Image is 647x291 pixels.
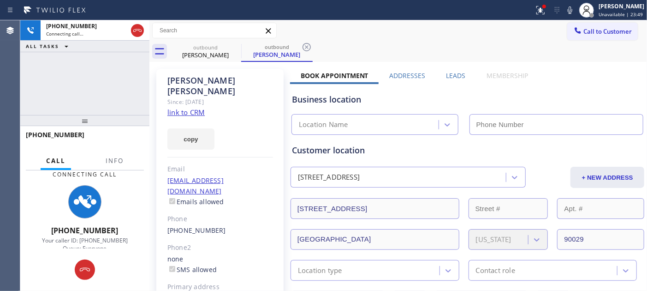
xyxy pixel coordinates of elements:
[42,236,128,252] span: Your caller ID: [PHONE_NUMBER] Queue: Everyone
[52,225,119,236] span: [PHONE_NUMBER]
[167,214,273,224] div: Phone
[41,152,71,170] button: Call
[167,254,273,275] div: none
[292,144,643,157] div: Customer location
[570,167,644,188] button: + NEW ADDRESS
[469,114,644,135] input: Phone Number
[26,130,84,139] span: [PHONE_NUMBER]
[167,164,273,175] div: Email
[389,71,425,80] label: Addresses
[298,265,342,276] div: Location type
[291,198,459,219] input: Address
[131,24,144,37] button: Hang up
[53,170,117,178] span: Connecting Call
[169,198,175,204] input: Emails allowed
[487,71,528,80] label: Membership
[242,43,312,50] div: outbound
[167,97,273,107] div: Since: [DATE]
[298,172,360,183] div: [STREET_ADDRESS]
[153,23,276,38] input: Search
[167,75,273,97] div: [PERSON_NAME] [PERSON_NAME]
[301,71,368,80] label: Book Appointment
[476,265,515,276] div: Contact role
[557,198,644,219] input: Apt. #
[167,197,224,206] label: Emails allowed
[167,226,226,235] a: [PHONE_NUMBER]
[292,93,643,106] div: Business location
[171,41,240,62] div: Andrew Villaflor
[446,71,465,80] label: Leads
[106,157,124,165] span: Info
[291,229,459,250] input: City
[167,242,273,253] div: Phone2
[46,157,65,165] span: Call
[583,27,632,36] span: Call to Customer
[167,108,205,117] a: link to CRM
[469,198,548,219] input: Street #
[46,30,83,37] span: Connecting call…
[26,43,59,49] span: ALL TASKS
[100,152,129,170] button: Info
[167,176,224,195] a: [EMAIL_ADDRESS][DOMAIN_NAME]
[242,41,312,61] div: Andrew Villaflor
[171,44,240,51] div: outbound
[171,51,240,59] div: [PERSON_NAME]
[167,265,217,274] label: SMS allowed
[242,50,312,59] div: [PERSON_NAME]
[20,41,77,52] button: ALL TASKS
[567,23,638,40] button: Call to Customer
[167,128,214,150] button: copy
[169,266,175,272] input: SMS allowed
[599,2,644,10] div: [PERSON_NAME]
[75,260,95,280] button: Hang up
[564,4,576,17] button: Mute
[46,22,97,30] span: [PHONE_NUMBER]
[299,120,348,130] div: Location Name
[557,229,644,250] input: ZIP
[599,11,643,18] span: Unavailable | 23:49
